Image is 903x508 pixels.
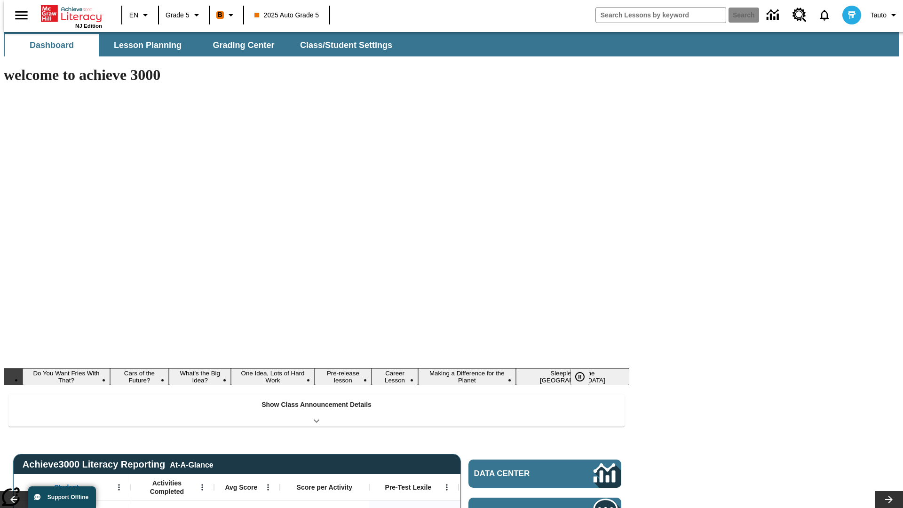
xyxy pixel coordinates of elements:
[170,459,213,469] div: At-A-Glance
[41,4,102,23] a: Home
[570,368,599,385] div: Pause
[812,3,837,27] a: Notifications
[129,10,138,20] span: EN
[261,480,275,494] button: Open Menu
[112,480,126,494] button: Open Menu
[169,368,231,385] button: Slide 3 What's the Big Idea?
[231,368,314,385] button: Slide 4 One Idea, Lots of Hard Work
[197,34,291,56] button: Grading Center
[254,10,319,20] span: 2025 Auto Grade 5
[867,7,903,24] button: Profile/Settings
[110,368,169,385] button: Slide 2 Cars of the Future?
[4,32,899,56] div: SubNavbar
[125,7,155,24] button: Language: EN, Select a language
[293,34,400,56] button: Class/Student Settings
[871,10,887,20] span: Tauto
[842,6,861,24] img: avatar image
[440,480,454,494] button: Open Menu
[101,34,195,56] button: Lesson Planning
[162,7,206,24] button: Grade: Grade 5, Select a grade
[4,66,629,84] h1: welcome to achieve 3000
[787,2,812,28] a: Resource Center, Will open in new tab
[54,483,79,492] span: Student
[41,3,102,29] div: Home
[596,8,726,23] input: search field
[28,486,96,508] button: Support Offline
[474,469,562,478] span: Data Center
[385,483,432,492] span: Pre-Test Lexile
[8,1,35,29] button: Open side menu
[136,479,198,496] span: Activities Completed
[48,494,88,500] span: Support Offline
[761,2,787,28] a: Data Center
[8,394,625,427] div: Show Class Announcement Details
[315,368,372,385] button: Slide 5 Pre-release lesson
[166,10,190,20] span: Grade 5
[468,460,621,488] a: Data Center
[570,368,589,385] button: Pause
[5,34,99,56] button: Dashboard
[23,368,110,385] button: Slide 1 Do You Want Fries With That?
[4,34,401,56] div: SubNavbar
[372,368,418,385] button: Slide 6 Career Lesson
[875,491,903,508] button: Lesson carousel, Next
[23,459,214,470] span: Achieve3000 Literacy Reporting
[261,400,372,410] p: Show Class Announcement Details
[213,7,240,24] button: Boost Class color is orange. Change class color
[837,3,867,27] button: Select a new avatar
[225,483,257,492] span: Avg Score
[75,23,102,29] span: NJ Edition
[297,483,353,492] span: Score per Activity
[218,9,222,21] span: B
[418,368,516,385] button: Slide 7 Making a Difference for the Planet
[195,480,209,494] button: Open Menu
[516,368,629,385] button: Slide 8 Sleepless in the Animal Kingdom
